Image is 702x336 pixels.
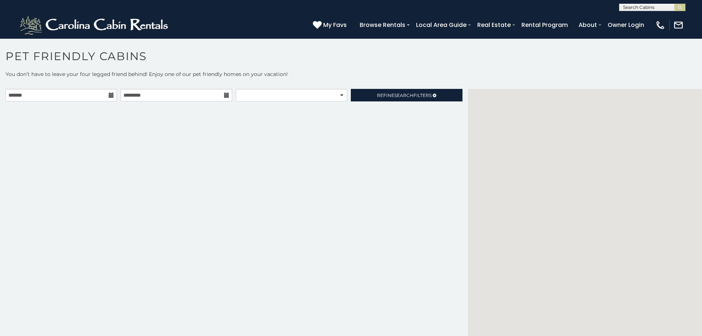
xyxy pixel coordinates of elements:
[356,18,409,31] a: Browse Rentals
[377,93,432,98] span: Refine Filters
[18,14,171,36] img: White-1-2.png
[518,18,572,31] a: Rental Program
[313,20,349,30] a: My Favs
[394,93,413,98] span: Search
[351,89,462,101] a: RefineSearchFilters
[474,18,514,31] a: Real Estate
[673,20,684,30] img: mail-regular-white.png
[412,18,470,31] a: Local Area Guide
[323,20,347,30] span: My Favs
[575,18,601,31] a: About
[655,20,666,30] img: phone-regular-white.png
[604,18,648,31] a: Owner Login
